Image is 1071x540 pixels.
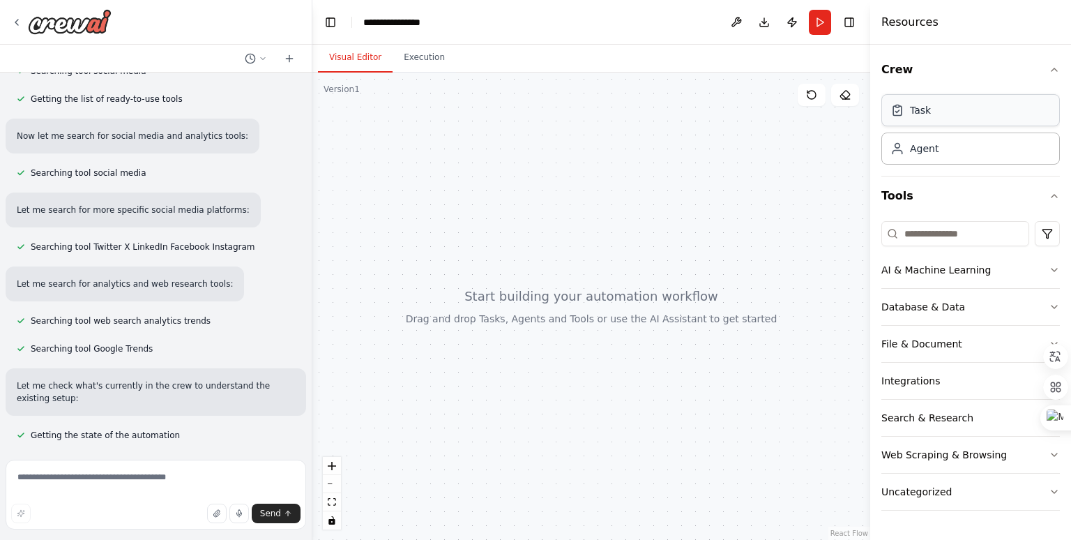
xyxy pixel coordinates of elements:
span: Searching tool web search analytics trends [31,315,211,327]
button: zoom out [323,475,341,493]
div: Search & Research [881,411,973,425]
div: Crew [881,89,1060,176]
p: Let me check what's currently in the crew to understand the existing setup: [17,380,295,405]
button: Web Scraping & Browsing [881,437,1060,473]
button: Tools [881,177,1060,216]
button: Hide left sidebar [321,13,340,32]
button: Crew [881,50,1060,89]
button: AI & Machine Learning [881,252,1060,288]
button: Hide right sidebar [840,13,859,32]
button: Improve this prompt [11,504,31,523]
button: File & Document [881,326,1060,362]
span: Searching tool social media [31,167,146,179]
button: Uncategorized [881,474,1060,510]
div: React Flow controls [323,457,341,530]
button: zoom in [323,457,341,475]
div: Tools [881,216,1060,522]
p: Let me search for analytics and web research tools: [17,278,233,290]
button: Start a new chat [278,50,301,67]
span: Getting the state of the automation [31,430,180,441]
div: Version 1 [324,84,360,95]
div: AI & Machine Learning [881,263,991,277]
div: Integrations [881,374,940,388]
button: fit view [323,493,341,511]
button: Integrations [881,363,1060,399]
img: Logo [28,9,112,34]
div: Agent [910,142,939,156]
button: Visual Editor [318,43,393,73]
h4: Resources [881,14,939,31]
div: Uncategorized [881,485,952,499]
span: Getting the list of ready-to-use tools [31,93,183,105]
button: Database & Data [881,289,1060,325]
button: Click to speak your automation idea [229,504,249,523]
a: React Flow attribution [830,530,868,537]
button: toggle interactivity [323,511,341,530]
span: Searching tool Twitter X LinkedIn Facebook Instagram [31,241,255,253]
button: Send [252,504,301,523]
button: Switch to previous chat [239,50,273,67]
button: Upload files [207,504,227,523]
span: Send [260,508,281,519]
span: Searching tool Google Trends [31,343,153,354]
button: Search & Research [881,400,1060,436]
div: Database & Data [881,300,965,314]
div: File & Document [881,337,962,351]
nav: breadcrumb [363,15,433,29]
div: Task [910,103,931,117]
p: Let me search for more specific social media platforms: [17,204,250,216]
button: Execution [393,43,456,73]
p: Now let me search for social media and analytics tools: [17,130,248,142]
div: Web Scraping & Browsing [881,448,1007,462]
